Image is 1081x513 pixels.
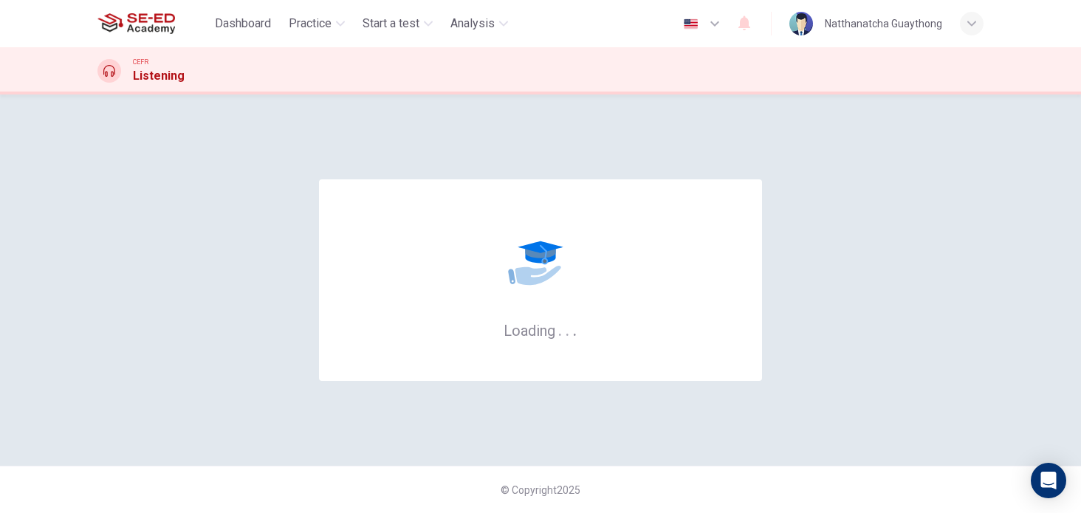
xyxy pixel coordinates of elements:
[501,484,580,496] span: © Copyright 2025
[450,15,495,32] span: Analysis
[363,15,419,32] span: Start a test
[209,10,277,37] button: Dashboard
[97,9,175,38] img: SE-ED Academy logo
[789,12,813,35] img: Profile picture
[283,10,351,37] button: Practice
[825,15,942,32] div: Natthanatcha Guaythong
[133,57,148,67] span: CEFR
[682,18,700,30] img: en
[97,9,209,38] a: SE-ED Academy logo
[1031,463,1066,498] div: Open Intercom Messenger
[572,317,577,341] h6: .
[133,67,185,85] h1: Listening
[357,10,439,37] button: Start a test
[565,317,570,341] h6: .
[215,15,271,32] span: Dashboard
[289,15,332,32] span: Practice
[504,320,577,340] h6: Loading
[445,10,514,37] button: Analysis
[557,317,563,341] h6: .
